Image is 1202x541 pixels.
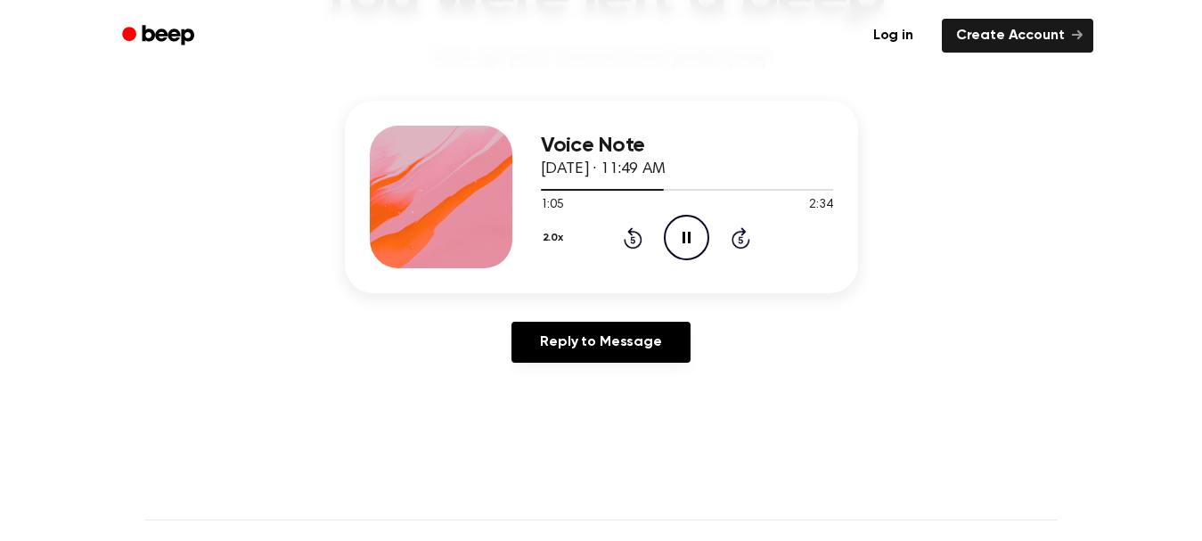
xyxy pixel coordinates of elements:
h3: Voice Note [541,134,833,158]
a: Log in [855,15,931,56]
span: [DATE] · 11:49 AM [541,161,666,177]
a: Beep [110,19,210,53]
a: Create Account [942,19,1093,53]
span: 2:34 [809,196,832,215]
button: 2.0x [541,223,570,253]
a: Reply to Message [511,322,690,363]
span: 1:05 [541,196,564,215]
